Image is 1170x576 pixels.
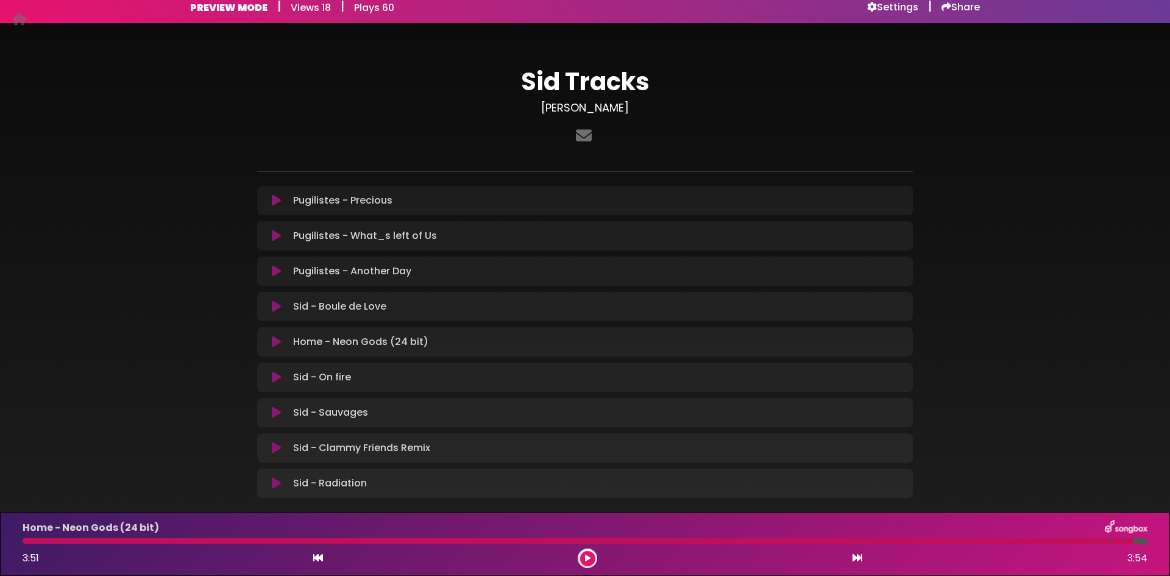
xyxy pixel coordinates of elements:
h1: Sid Tracks [257,67,913,96]
p: Sid - Sauvages [293,405,368,420]
h3: [PERSON_NAME] [257,101,913,115]
p: Pugilistes - Precious [293,193,392,208]
p: Sid - Clammy Friends Remix [293,441,430,455]
p: Home - Neon Gods (24 bit) [23,521,159,535]
p: Pugilistes - What_s left of Us [293,229,437,243]
p: Sid - Boule de Love [293,299,386,314]
a: Settings [867,1,918,13]
h6: Views 18 [291,2,331,13]
p: Sid - On fire [293,370,351,385]
h6: PREVIEW MODE [190,2,268,13]
p: Home - Neon Gods (24 bit) [293,335,428,349]
h6: Plays 60 [354,2,394,13]
p: Sid - Radiation [293,476,367,491]
a: Share [941,1,980,13]
p: Pugilistes - Another Day [293,264,411,279]
img: songbox-logo-white.png [1105,520,1147,536]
